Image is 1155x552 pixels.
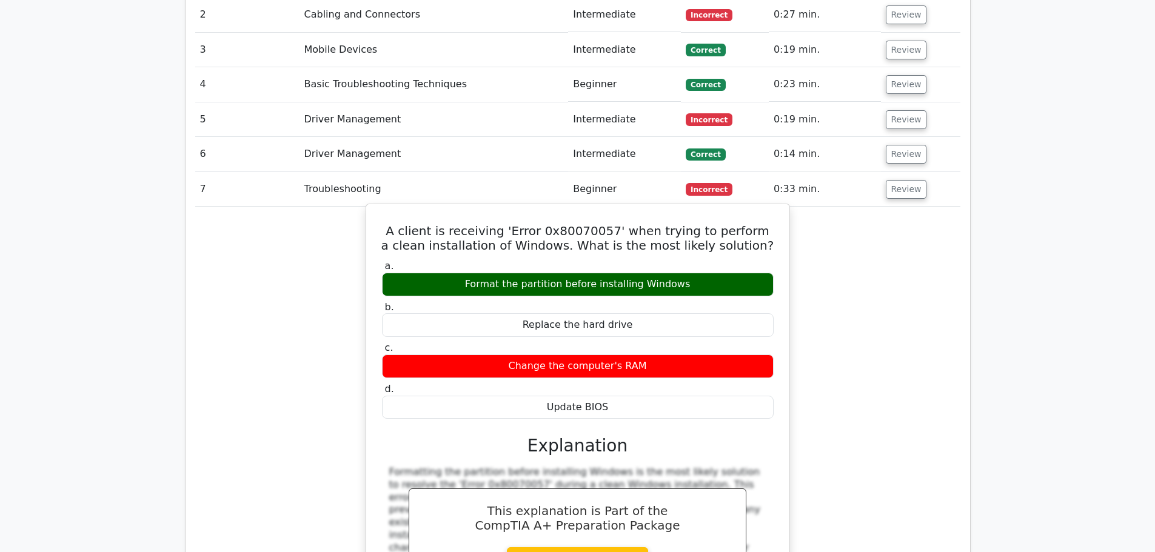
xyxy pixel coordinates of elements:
[195,67,300,102] td: 4
[385,301,394,313] span: b.
[686,79,725,91] span: Correct
[886,5,927,24] button: Review
[385,383,394,394] span: d.
[300,102,569,137] td: Driver Management
[769,33,881,67] td: 0:19 min.
[686,9,732,21] span: Incorrect
[385,260,394,271] span: a.
[886,145,927,164] button: Review
[686,148,725,161] span: Correct
[686,183,732,195] span: Incorrect
[385,342,393,353] span: c.
[568,172,681,207] td: Beginner
[382,313,774,337] div: Replace the hard drive
[381,224,775,253] h5: A client is receiving 'Error 0x80070057' when trying to perform a clean installation of Windows. ...
[195,33,300,67] td: 3
[568,33,681,67] td: Intermediate
[382,354,774,378] div: Change the computer's RAM
[195,102,300,137] td: 5
[300,67,569,102] td: Basic Troubleshooting Techniques
[886,110,927,129] button: Review
[769,67,881,102] td: 0:23 min.
[568,102,681,137] td: Intermediate
[389,436,766,456] h3: Explanation
[300,137,569,171] td: Driver Management
[300,33,569,67] td: Mobile Devices
[769,137,881,171] td: 0:14 min.
[568,137,681,171] td: Intermediate
[195,137,300,171] td: 6
[686,44,725,56] span: Correct
[886,180,927,199] button: Review
[886,75,927,94] button: Review
[886,41,927,59] button: Review
[769,102,881,137] td: 0:19 min.
[195,172,300,207] td: 7
[686,113,732,125] span: Incorrect
[382,396,774,419] div: Update BIOS
[568,67,681,102] td: Beginner
[300,172,569,207] td: Troubleshooting
[382,273,774,296] div: Format the partition before installing Windows
[769,172,881,207] td: 0:33 min.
